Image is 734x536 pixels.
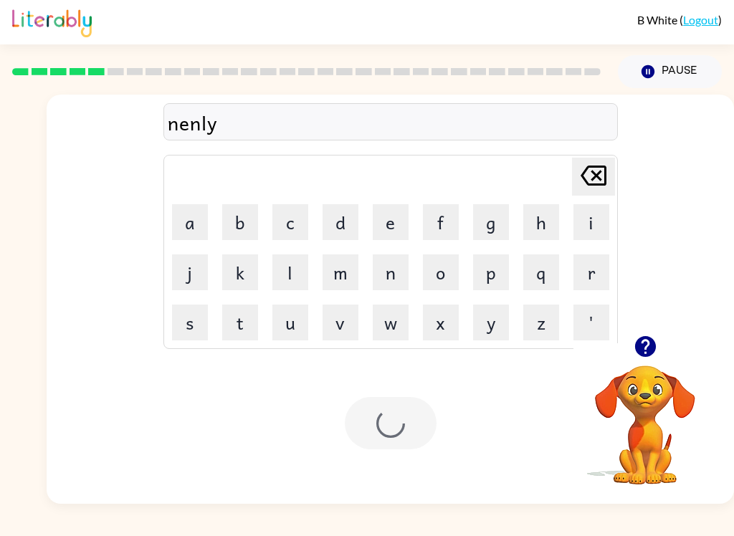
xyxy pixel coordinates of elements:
video: Your browser must support playing .mp4 files to use Literably. Please try using another browser. [573,343,717,487]
button: q [523,254,559,290]
button: j [172,254,208,290]
button: i [573,204,609,240]
button: r [573,254,609,290]
button: ' [573,305,609,340]
button: g [473,204,509,240]
button: s [172,305,208,340]
button: b [222,204,258,240]
button: f [423,204,459,240]
button: x [423,305,459,340]
button: l [272,254,308,290]
button: Pause [618,55,722,88]
button: y [473,305,509,340]
a: Logout [683,13,718,27]
button: u [272,305,308,340]
img: Literably [12,6,92,37]
div: nenly [168,107,614,138]
button: o [423,254,459,290]
button: c [272,204,308,240]
button: k [222,254,258,290]
button: h [523,204,559,240]
button: z [523,305,559,340]
button: a [172,204,208,240]
button: m [323,254,358,290]
button: e [373,204,409,240]
button: d [323,204,358,240]
button: t [222,305,258,340]
button: n [373,254,409,290]
button: w [373,305,409,340]
div: ( ) [637,13,722,27]
span: B White [637,13,680,27]
button: p [473,254,509,290]
button: v [323,305,358,340]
